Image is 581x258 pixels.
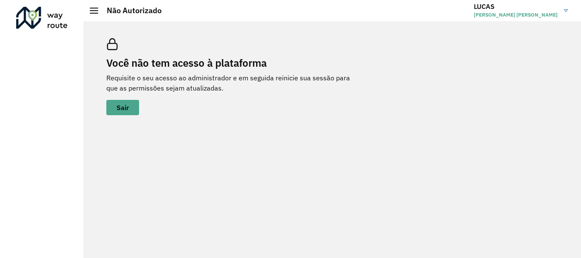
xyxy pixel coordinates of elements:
[474,3,558,11] h3: LUCAS
[117,104,129,111] span: Sair
[106,57,362,69] h2: Você não tem acesso à plataforma
[106,73,362,93] p: Requisite o seu acesso ao administrador e em seguida reinicie sua sessão para que as permissões s...
[474,11,558,19] span: [PERSON_NAME] [PERSON_NAME]
[98,6,162,15] h2: Não Autorizado
[106,100,139,115] button: button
